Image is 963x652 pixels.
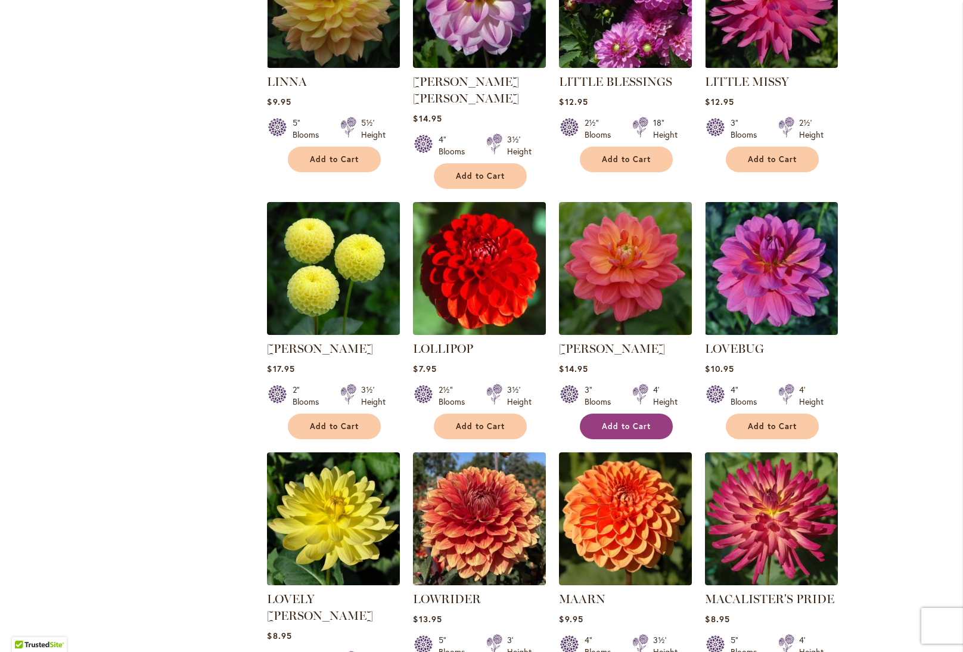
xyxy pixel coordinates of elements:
[705,592,834,606] a: MACALISTER'S PRIDE
[580,147,673,172] button: Add to Cart
[361,384,386,408] div: 3½' Height
[653,384,678,408] div: 4' Height
[507,384,532,408] div: 3½' Height
[310,154,359,164] span: Add to Cart
[507,133,532,157] div: 3½' Height
[293,384,326,408] div: 2" Blooms
[439,384,472,408] div: 2½" Blooms
[559,96,588,107] span: $12.95
[413,341,473,356] a: LOLLIPOP
[413,202,546,335] img: LOLLIPOP
[559,576,692,588] a: MAARN
[580,414,673,439] button: Add to Cart
[413,576,546,588] a: Lowrider
[585,117,618,141] div: 2½" Blooms
[559,74,672,89] a: LITTLE BLESSINGS
[267,202,400,335] img: LITTLE SCOTTIE
[288,414,381,439] button: Add to Cart
[559,452,692,585] img: MAARN
[705,576,838,588] a: MACALISTER'S PRIDE
[799,117,824,141] div: 2½' Height
[293,117,326,141] div: 5" Blooms
[602,154,651,164] span: Add to Cart
[413,113,442,124] span: $14.95
[748,154,797,164] span: Add to Cart
[413,74,519,105] a: [PERSON_NAME] [PERSON_NAME]
[726,414,819,439] button: Add to Cart
[705,452,838,585] img: MACALISTER'S PRIDE
[310,421,359,431] span: Add to Cart
[559,341,665,356] a: [PERSON_NAME]
[602,421,651,431] span: Add to Cart
[705,96,734,107] span: $12.95
[705,59,838,70] a: LITTLE MISSY
[267,341,373,356] a: [PERSON_NAME]
[799,384,824,408] div: 4' Height
[559,326,692,337] a: LORA ASHLEY
[361,117,386,141] div: 5½' Height
[559,363,588,374] span: $14.95
[267,576,400,588] a: LOVELY RITA
[267,592,373,623] a: LOVELY [PERSON_NAME]
[705,363,734,374] span: $10.95
[705,326,838,337] a: LOVEBUG
[267,59,400,70] a: LINNA
[267,630,291,641] span: $8.95
[456,421,505,431] span: Add to Cart
[726,147,819,172] button: Add to Cart
[413,592,481,606] a: LOWRIDER
[705,341,764,356] a: LOVEBUG
[731,117,764,141] div: 3" Blooms
[413,326,546,337] a: LOLLIPOP
[9,610,42,643] iframe: Launch Accessibility Center
[559,592,605,606] a: MAARN
[705,74,789,89] a: LITTLE MISSY
[413,363,436,374] span: $7.95
[705,202,838,335] img: LOVEBUG
[413,452,546,585] img: Lowrider
[413,59,546,70] a: LISA LISA
[653,117,678,141] div: 18" Height
[288,147,381,172] button: Add to Cart
[456,171,505,181] span: Add to Cart
[731,384,764,408] div: 4" Blooms
[434,414,527,439] button: Add to Cart
[267,326,400,337] a: LITTLE SCOTTIE
[559,202,692,335] img: LORA ASHLEY
[439,133,472,157] div: 4" Blooms
[267,363,294,374] span: $17.95
[267,74,307,89] a: LINNA
[585,384,618,408] div: 3" Blooms
[413,613,442,625] span: $13.95
[559,59,692,70] a: LITTLE BLESSINGS
[705,613,729,625] span: $8.95
[267,96,291,107] span: $9.95
[434,163,527,189] button: Add to Cart
[748,421,797,431] span: Add to Cart
[267,452,400,585] img: LOVELY RITA
[559,613,583,625] span: $9.95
